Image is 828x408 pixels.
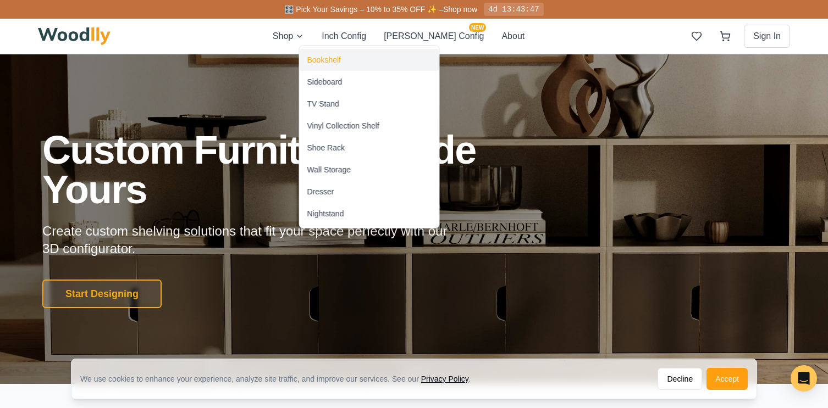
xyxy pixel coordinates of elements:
[307,54,341,65] div: Bookshelf
[307,120,379,131] div: Vinyl Collection Shelf
[307,98,339,109] div: TV Stand
[307,164,351,175] div: Wall Storage
[299,45,440,228] div: Shop
[307,186,334,197] div: Dresser
[307,76,343,87] div: Sideboard
[307,208,344,219] div: Nightstand
[307,142,345,153] div: Shoe Rack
